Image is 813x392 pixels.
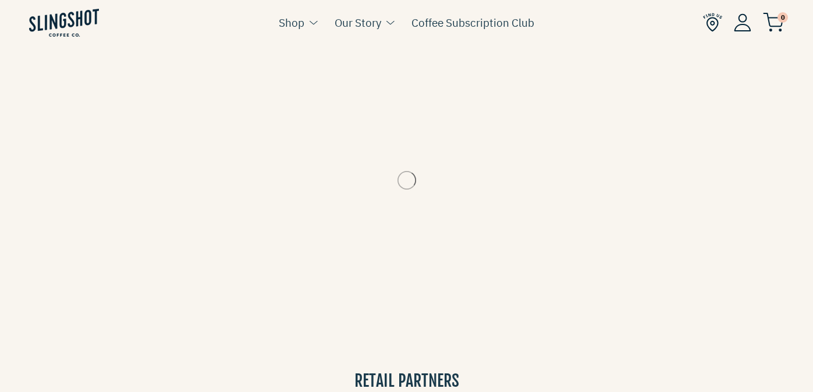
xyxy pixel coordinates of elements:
img: cart [763,13,784,32]
a: Our Story [335,14,381,31]
span: 0 [778,12,788,23]
a: Shop [279,14,304,31]
img: Account [734,13,751,31]
h3: RETAIL PARTNERS [191,369,622,392]
a: 0 [763,15,784,29]
a: Coffee Subscription Club [411,14,534,31]
img: Find Us [703,13,722,32]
